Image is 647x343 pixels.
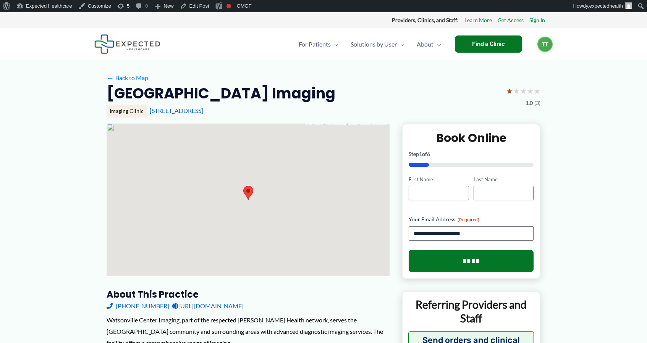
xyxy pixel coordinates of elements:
[419,151,422,157] span: 1
[411,31,447,58] a: AboutMenu Toggle
[455,35,522,53] a: Find a Clinic
[392,17,459,23] strong: Providers, Clinics, and Staff:
[293,31,345,58] a: For PatientsMenu Toggle
[409,151,534,157] p: Step of
[107,105,147,118] div: Imaging Clinic
[107,84,335,103] h2: [GEOGRAPHIC_DATA] Imaging
[409,216,534,223] label: Your Email Address
[299,31,331,58] span: For Patients
[408,298,534,325] p: Referring Providers and Staff
[417,31,433,58] span: About
[427,151,430,157] span: 6
[331,31,338,58] span: Menu Toggle
[520,84,527,98] span: ★
[107,300,169,312] a: [PHONE_NUMBER]
[498,15,524,25] a: Get Access
[513,84,520,98] span: ★
[527,84,534,98] span: ★
[537,37,553,52] a: TT
[107,72,148,84] a: ←Back to Map
[345,31,411,58] a: Solutions by UserMenu Toggle
[172,300,244,312] a: [URL][DOMAIN_NAME]
[94,34,160,54] img: Expected Healthcare Logo - side, dark font, small
[107,74,114,81] span: ←
[589,3,623,9] span: expectedhealth
[150,107,203,114] a: [STREET_ADDRESS]
[293,31,447,58] nav: Primary Site Navigation
[534,98,540,108] span: (3)
[226,4,231,8] div: Focus keyphrase not set
[534,84,540,98] span: ★
[506,84,513,98] span: ★
[409,130,534,145] h2: Book Online
[526,98,533,108] span: 1.0
[433,31,441,58] span: Menu Toggle
[409,176,469,183] label: First Name
[464,15,492,25] a: Learn More
[458,217,479,222] span: (Required)
[529,15,545,25] a: Sign In
[107,288,390,300] h3: About this practice
[397,31,404,58] span: Menu Toggle
[351,31,397,58] span: Solutions by User
[474,176,534,183] label: Last Name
